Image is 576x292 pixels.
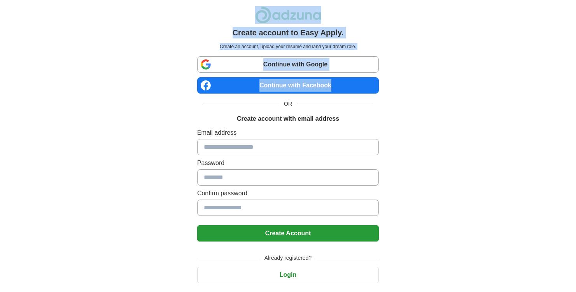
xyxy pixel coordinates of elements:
img: Adzuna logo [255,6,321,24]
a: Continue with Facebook [197,77,379,94]
label: Confirm password [197,189,379,198]
button: Login [197,267,379,283]
label: Password [197,158,379,168]
p: Create an account, upload your resume and land your dream role. [199,43,377,50]
span: Already registered? [260,254,316,262]
label: Email address [197,128,379,137]
a: Login [197,271,379,278]
a: Continue with Google [197,56,379,73]
button: Create Account [197,225,379,242]
h1: Create account to Easy Apply. [233,27,344,38]
h1: Create account with email address [237,114,339,123]
span: OR [279,100,297,108]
